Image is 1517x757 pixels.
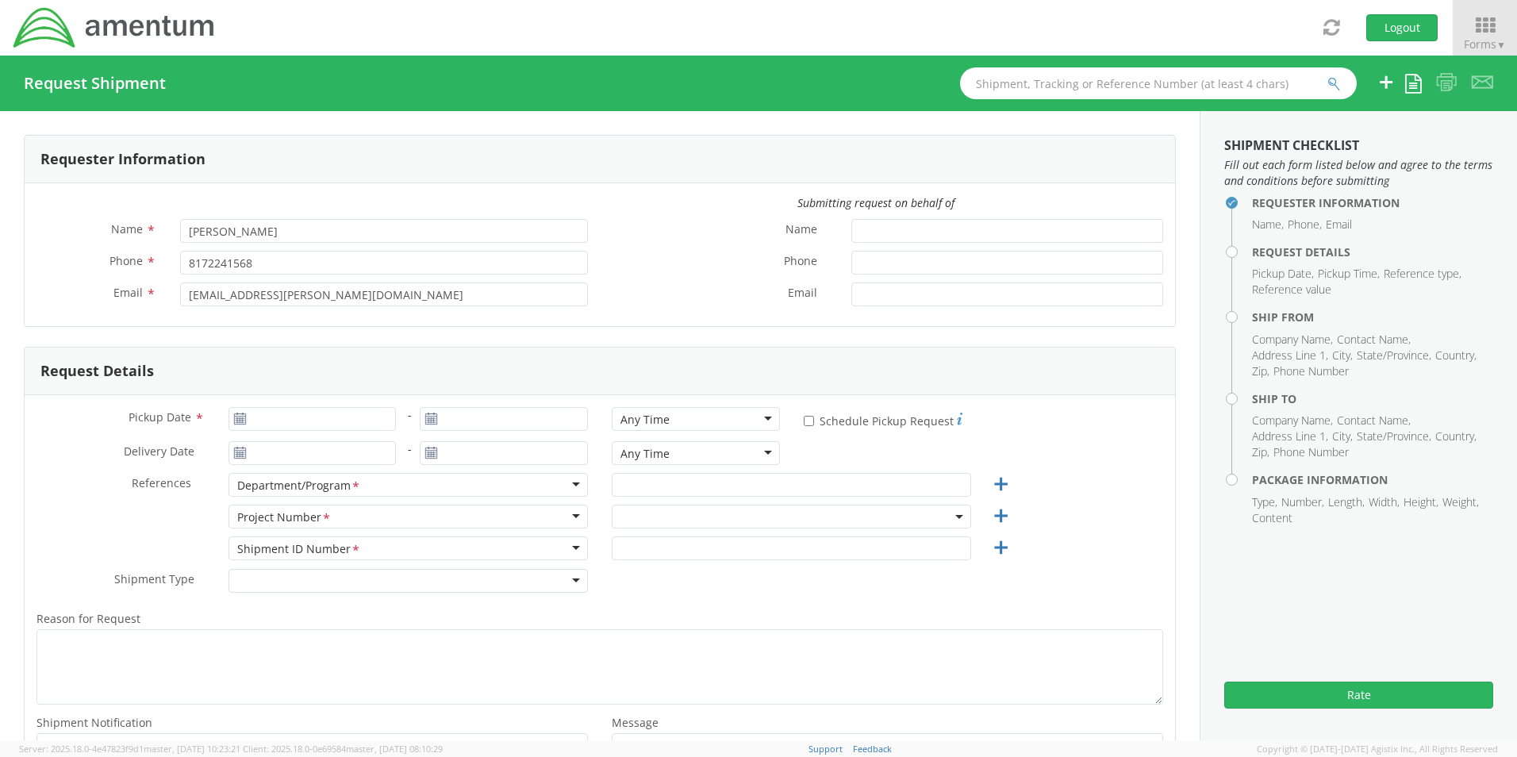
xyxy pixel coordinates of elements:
li: Zip [1252,363,1269,379]
h4: Package Information [1252,474,1493,486]
label: Schedule Pickup Request [804,410,962,429]
li: Weight [1442,494,1479,510]
li: Email [1326,217,1352,232]
span: master, [DATE] 10:23:21 [144,743,240,755]
span: Fill out each form listed below and agree to the terms and conditions before submitting [1224,157,1493,189]
li: Country [1435,428,1477,444]
h3: Shipment Checklist [1224,139,1493,153]
span: Shipment Type [114,571,194,590]
input: Schedule Pickup Request [804,416,814,426]
li: Width [1369,494,1400,510]
li: Pickup Time [1318,266,1380,282]
button: Rate [1224,682,1493,709]
div: Shipment ID Number [237,541,361,558]
span: Server: 2025.18.0-4e47823f9d1 [19,743,240,755]
span: ▼ [1496,38,1506,52]
li: Contact Name [1337,332,1411,348]
li: Height [1404,494,1438,510]
li: Reference type [1384,266,1461,282]
li: Number [1281,494,1324,510]
span: Phone [784,253,817,271]
span: References [132,475,191,490]
h3: Request Details [40,363,154,379]
div: Department/Program [237,478,361,494]
div: Any Time [620,412,670,428]
span: Client: 2025.18.0-0e69584 [243,743,443,755]
h3: Requester Information [40,152,205,167]
h4: Ship From [1252,311,1493,323]
div: Any Time [620,446,670,462]
i: Submitting request on behalf of [797,195,954,210]
li: City [1332,348,1353,363]
span: Shipment Notification [36,715,152,730]
li: Reference value [1252,282,1331,298]
h4: Requester Information [1252,197,1493,209]
span: Name [111,221,143,236]
li: Contact Name [1337,413,1411,428]
li: Company Name [1252,413,1333,428]
li: Pickup Date [1252,266,1314,282]
li: Phone [1288,217,1322,232]
li: Phone Number [1273,363,1349,379]
button: Logout [1366,14,1438,41]
span: Message [612,715,659,730]
li: Content [1252,510,1292,526]
span: Email [788,285,817,303]
h4: Request Details [1252,246,1493,258]
input: Shipment, Tracking or Reference Number (at least 4 chars) [960,67,1357,99]
span: Pickup Date [129,409,191,425]
li: Address Line 1 [1252,348,1328,363]
li: Length [1328,494,1365,510]
li: Name [1252,217,1284,232]
li: State/Province [1357,428,1431,444]
h4: Request Shipment [24,75,166,92]
span: Copyright © [DATE]-[DATE] Agistix Inc., All Rights Reserved [1257,743,1498,755]
span: master, [DATE] 08:10:29 [346,743,443,755]
li: State/Province [1357,348,1431,363]
span: Phone [109,253,143,268]
a: Support [808,743,843,755]
img: dyn-intl-logo-049831509241104b2a82.png [12,6,217,50]
span: Email [113,285,143,300]
span: Delivery Date [124,444,194,462]
span: Reason for Request [36,611,140,626]
li: Zip [1252,444,1269,460]
a: Feedback [853,743,892,755]
h4: Ship To [1252,393,1493,405]
li: Company Name [1252,332,1333,348]
span: Forms [1464,37,1506,52]
span: Name [785,221,817,240]
li: Country [1435,348,1477,363]
div: Project Number [237,509,332,526]
li: City [1332,428,1353,444]
li: Address Line 1 [1252,428,1328,444]
li: Phone Number [1273,444,1349,460]
li: Type [1252,494,1277,510]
